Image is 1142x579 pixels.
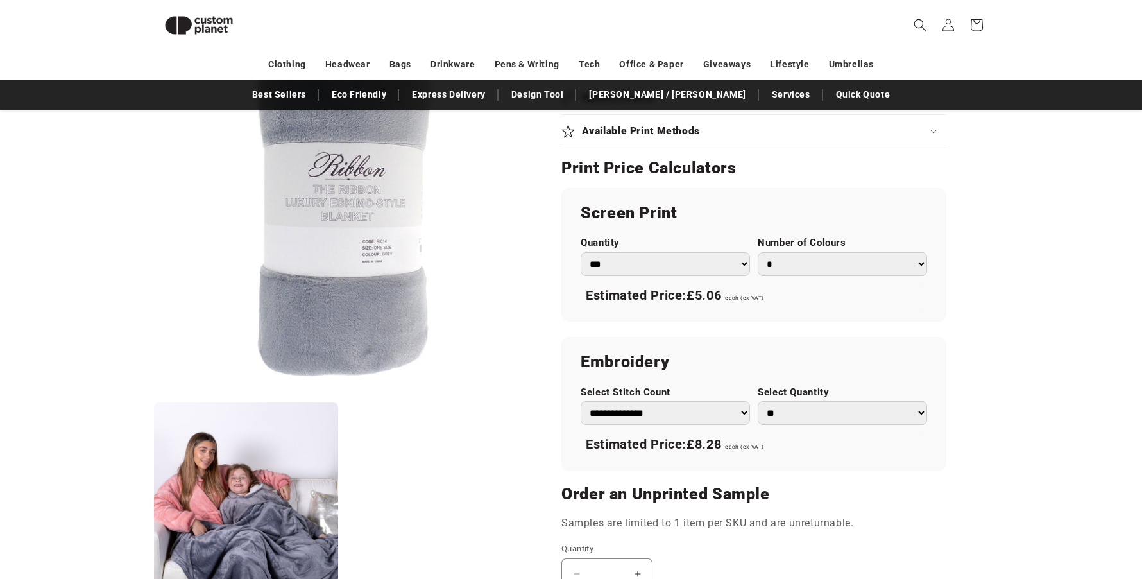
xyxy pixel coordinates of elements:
h2: Order an Unprinted Sample [561,484,946,505]
h2: Screen Print [581,203,927,223]
img: Custom Planet [154,5,244,46]
h2: Available Print Methods [582,125,701,138]
h2: Print Price Calculators [561,158,946,178]
label: Select Stitch Count [581,386,750,399]
p: Samples are limited to 1 item per SKU and are unreturnable. [561,514,946,533]
label: Select Quantity [758,386,927,399]
summary: Search [906,11,934,39]
summary: Available Print Methods [561,115,946,148]
div: Estimated Price: [581,431,927,458]
a: Express Delivery [405,83,492,106]
a: Services [765,83,817,106]
a: Best Sellers [246,83,312,106]
a: Headwear [325,53,370,76]
a: Lifestyle [770,53,809,76]
div: Estimated Price: [581,282,927,309]
a: Eco Friendly [325,83,393,106]
a: Clothing [268,53,306,76]
a: Giveaways [703,53,751,76]
label: Quantity [561,542,844,555]
label: Number of Colours [758,237,927,249]
h2: Embroidery [581,352,927,372]
a: [PERSON_NAME] / [PERSON_NAME] [583,83,752,106]
a: Office & Paper [619,53,683,76]
span: each (ex VAT) [725,444,764,450]
span: £8.28 [686,436,721,452]
a: Pens & Writing [495,53,559,76]
span: each (ex VAT) [725,295,764,301]
span: £5.06 [686,288,721,303]
a: Bags [389,53,411,76]
a: Design Tool [505,83,570,106]
a: Tech [579,53,600,76]
a: Umbrellas [829,53,874,76]
label: Quantity [581,237,750,249]
iframe: Chat Widget [928,440,1142,579]
a: Quick Quote [830,83,897,106]
a: Drinkware [430,53,475,76]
